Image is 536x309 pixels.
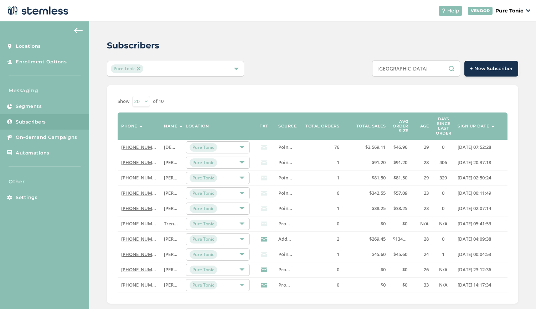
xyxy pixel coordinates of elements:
[436,282,450,288] label: N/A
[164,282,179,288] label: Kattrena Akers
[300,159,339,166] label: 1
[414,175,429,181] label: 29
[436,205,450,211] label: 0
[424,174,429,181] span: 29
[300,221,339,227] label: 0
[458,159,504,166] label: 2024-01-12 20:37:18
[164,144,252,150] span: [DEMOGRAPHIC_DATA][PERSON_NAME]
[278,251,306,257] span: Point of Sale
[190,158,217,167] span: Pure Tonic
[164,205,179,211] label: Sierra Howard-Trent
[458,251,504,257] label: 2025-03-09 00:04:53
[402,220,407,227] span: $0
[190,143,217,152] span: Pure Tonic
[439,282,448,288] span: N/A
[74,28,83,33] img: icon-arrow-back-accent-c549486e.svg
[278,190,306,196] span: Point of Sale
[164,251,179,257] label: TRENDITY TEMPLIN
[458,175,504,181] label: 2024-01-15 02:50:24
[111,64,143,73] span: Pure Tonic
[16,134,77,141] span: On-demand Campaigns
[424,159,429,166] span: 28
[458,124,489,129] label: Sign up date
[278,159,306,166] span: Point of Sale
[179,126,183,127] img: icon-sort-1e1d7615.svg
[372,159,386,166] span: $91.20
[164,159,179,166] label: TRENT PONTE
[121,144,157,150] label: (805) 660-0987
[16,150,50,157] span: Automations
[164,267,179,273] label: Trent Dillard
[300,190,339,196] label: 6
[300,282,339,288] label: 0
[278,282,293,288] label: Promo Enrollment Page
[436,236,450,242] label: 0
[458,190,504,196] label: 2024-04-13 00:11:49
[300,205,339,211] label: 1
[121,236,162,242] a: [PHONE_NUMBER]
[526,9,530,12] img: icon_down-arrow-small-66adaf34.svg
[346,175,386,181] label: $81.50
[500,275,536,309] div: Chat Widget
[439,174,447,181] span: 329
[346,190,386,196] label: $342.55
[278,190,293,196] label: Point of Sale
[393,175,407,181] label: $81.50
[334,144,339,150] span: 76
[458,282,504,288] label: 2025-05-22 14:17:34
[424,144,429,150] span: 29
[381,220,386,227] span: $0
[393,144,407,150] label: $46.96
[393,119,408,133] label: Avg order size
[278,221,293,227] label: Promo Enrollment Page
[458,251,491,257] span: [DATE] 00:04:53
[137,67,140,70] img: icon-close-accent-8a337256.svg
[393,236,409,242] span: $134.73
[346,221,386,227] label: $0
[107,39,159,52] h2: Subscribers
[447,7,459,15] span: Help
[337,236,339,242] span: 2
[164,174,200,181] span: [PERSON_NAME]
[164,190,179,196] label: TRENT HAJDAMACHA
[414,221,429,227] label: N/A
[16,43,41,50] span: Locations
[458,159,491,166] span: [DATE] 20:37:18
[436,251,450,257] label: 1
[190,281,217,289] span: Pure Tonic
[278,174,306,181] span: Point of Sale
[420,124,429,129] label: Age
[495,7,523,15] p: Pure Tonic
[337,174,339,181] span: 1
[369,236,386,242] span: $269.45
[439,266,448,273] span: N/A
[346,282,386,288] label: $0
[393,190,407,196] label: $57.09
[393,159,407,166] span: $91.20
[164,236,179,242] label: Trenten Stinson
[121,190,157,196] label: (239) 209-5501
[16,119,46,126] span: Subscribers
[16,194,37,201] span: Settings
[365,144,386,150] span: $3,569.11
[424,251,429,257] span: 24
[458,221,504,227] label: 2024-12-02 05:41:53
[278,266,331,273] span: Promo Enrollment Page
[393,251,407,257] span: $45.60
[278,175,293,181] label: Point of Sale
[300,236,339,242] label: 2
[436,221,450,227] label: N/A
[470,65,512,72] span: + New Subscriber
[458,190,491,196] span: [DATE] 00:11:49
[356,124,386,129] label: Total sales
[337,220,339,227] span: 0
[393,282,407,288] label: $0
[121,144,162,150] a: [PHONE_NUMBER]
[337,205,339,211] span: 1
[121,282,157,288] label: (775) 386-8677
[164,175,179,181] label: MICHAEL TRENT
[346,205,386,211] label: $38.25
[121,124,137,129] label: Phone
